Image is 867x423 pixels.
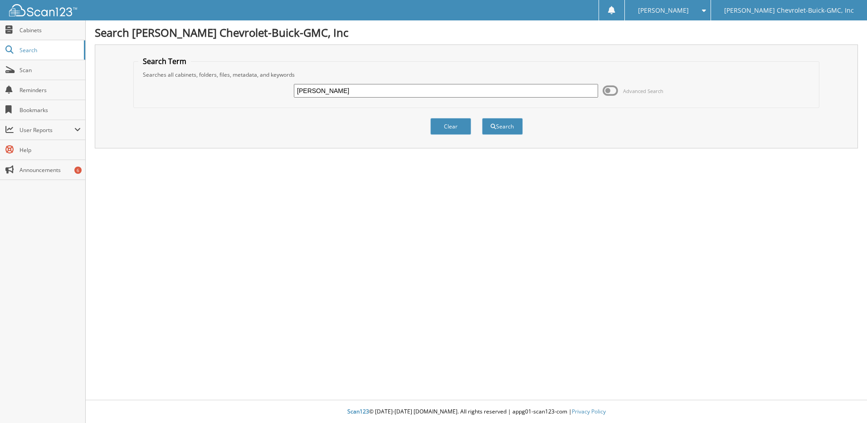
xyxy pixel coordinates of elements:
span: Announcements [19,166,81,174]
button: Search [482,118,523,135]
h1: Search [PERSON_NAME] Chevrolet-Buick-GMC, Inc [95,25,858,40]
div: Searches all cabinets, folders, files, metadata, and keywords [138,71,814,79]
span: Scan [19,66,81,74]
span: Help [19,146,81,154]
span: Advanced Search [623,88,663,94]
span: Bookmarks [19,106,81,114]
div: © [DATE]-[DATE] [DOMAIN_NAME]. All rights reserved | appg01-scan123-com | [86,401,867,423]
img: scan123-logo-white.svg [9,4,77,16]
iframe: Chat Widget [822,379,867,423]
span: [PERSON_NAME] Chevrolet-Buick-GMC, Inc [724,8,854,13]
span: Search [19,46,79,54]
span: [PERSON_NAME] [638,8,689,13]
span: Scan123 [347,408,369,415]
div: 6 [74,167,82,174]
a: Privacy Policy [572,408,606,415]
span: User Reports [19,126,74,134]
legend: Search Term [138,56,191,66]
button: Clear [430,118,471,135]
span: Reminders [19,86,81,94]
span: Cabinets [19,26,81,34]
